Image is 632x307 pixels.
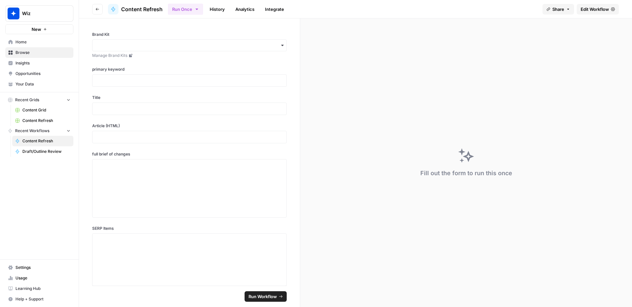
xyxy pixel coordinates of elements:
[420,169,512,178] div: Fill out the form to run this once
[12,146,73,157] a: Draft/Outline Review
[32,26,41,33] span: New
[15,128,49,134] span: Recent Workflows
[12,115,73,126] a: Content Refresh
[15,275,70,281] span: Usage
[231,4,258,14] a: Analytics
[168,4,203,15] button: Run Once
[108,4,163,14] a: Content Refresh
[245,291,287,302] button: Run Workflow
[92,32,287,37] label: Brand Kit
[5,47,73,58] a: Browse
[22,10,62,17] span: Wiz
[121,5,163,13] span: Content Refresh
[15,97,39,103] span: Recent Grids
[581,6,609,12] span: Edit Workflow
[5,95,73,105] button: Recent Grids
[5,24,73,34] button: New
[8,8,19,19] img: Wiz Logo
[22,118,70,124] span: Content Refresh
[15,60,70,66] span: Insights
[15,81,70,87] span: Your Data
[15,296,70,302] span: Help + Support
[577,4,619,14] a: Edit Workflow
[5,58,73,68] a: Insights
[22,138,70,144] span: Content Refresh
[5,262,73,273] a: Settings
[92,66,287,72] label: primary keyword
[15,50,70,56] span: Browse
[552,6,564,12] span: Share
[12,136,73,146] a: Content Refresh
[249,293,277,300] span: Run Workflow
[92,151,287,157] label: full brief of changes
[12,105,73,115] a: Content Grid
[15,265,70,271] span: Settings
[92,123,287,129] label: Article (HTML)
[261,4,288,14] a: Integrate
[92,95,287,101] label: Title
[5,37,73,47] a: Home
[206,4,229,14] a: History
[5,273,73,283] a: Usage
[15,286,70,292] span: Learning Hub
[22,149,70,154] span: Draft/Outline Review
[5,294,73,304] button: Help + Support
[5,68,73,79] a: Opportunities
[92,225,287,231] label: SERP Items
[22,107,70,113] span: Content Grid
[15,71,70,77] span: Opportunities
[5,79,73,89] a: Your Data
[92,53,287,59] a: Manage Brand Kits
[5,5,73,22] button: Workspace: Wiz
[542,4,574,14] button: Share
[15,39,70,45] span: Home
[5,283,73,294] a: Learning Hub
[5,126,73,136] button: Recent Workflows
